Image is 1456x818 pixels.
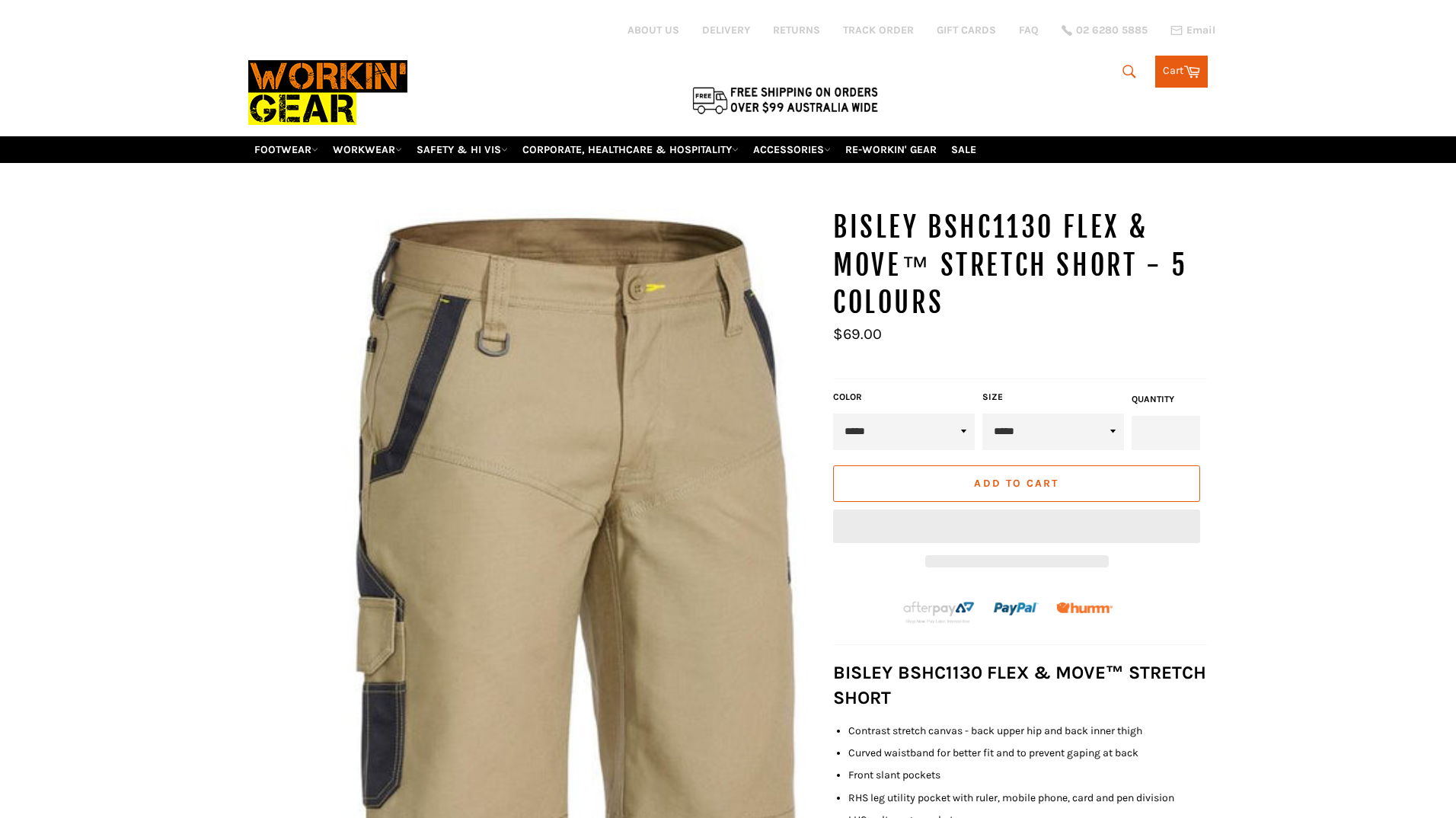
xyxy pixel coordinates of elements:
a: 02 6280 5885 [1062,25,1148,36]
a: GIFT CARDS [937,23,996,37]
img: Workin Gear leaders in Workwear, Safety Boots, PPE, Uniforms. Australia's No.1 in Workwear [248,50,407,136]
span: 02 6280 5885 [1076,25,1148,36]
a: DELIVERY [702,23,750,37]
img: Afterpay-Logo-on-dark-bg_large.png [902,599,976,625]
a: ABOUT US [627,23,679,37]
a: SALE [945,136,982,163]
button: Add to Cart [833,465,1200,502]
img: Flat $9.95 shipping Australia wide [690,84,880,116]
span: Add to Cart [974,477,1058,490]
span: $69.00 [833,325,882,343]
h1: BISLEY BSHC1130 FLEX & MOVE™ Stretch Short - 5 Colours [833,209,1208,322]
a: WORKWEAR [327,136,408,163]
img: paypal.png [994,586,1039,631]
a: Cart [1155,56,1208,88]
strong: BISLEY BSHC1130 FLEX & MOVE™ STRETCH SHORT [833,662,1206,708]
a: TRACK ORDER [843,23,914,37]
label: Quantity [1132,393,1200,406]
a: RE-WORKIN' GEAR [839,136,943,163]
a: SAFETY & HI VIS [410,136,514,163]
img: Humm_core_logo_RGB-01_300x60px_small_195d8312-4386-4de7-b182-0ef9b6303a37.png [1056,602,1113,614]
label: Size [982,391,1124,404]
span: Email [1186,25,1215,36]
li: RHS leg utility pocket with ruler, mobile phone, card and pen division [848,791,1208,805]
li: Curved waistband for better fit and to prevent gaping at back [848,746,1208,760]
li: Contrast stretch canvas - back upper hip and back inner thigh [848,724,1208,738]
a: Email [1170,24,1215,37]
a: ACCESSORIES [747,136,837,163]
li: Front slant pockets [848,768,1208,782]
a: RETURNS [773,23,820,37]
label: Color [833,391,975,404]
a: CORPORATE, HEALTHCARE & HOSPITALITY [516,136,745,163]
a: FAQ [1019,23,1039,37]
a: FOOTWEAR [248,136,324,163]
